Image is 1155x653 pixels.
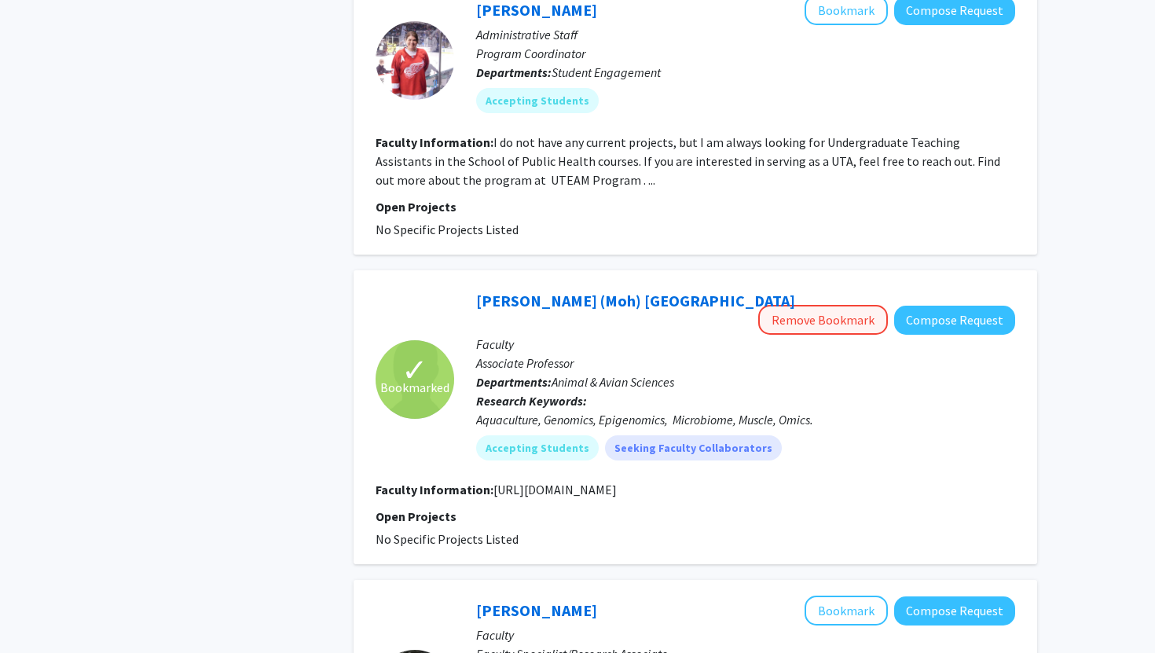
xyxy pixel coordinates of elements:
p: Open Projects [376,507,1015,526]
span: Animal & Avian Sciences [552,374,674,390]
p: Associate Professor [476,354,1015,372]
p: Faculty [476,625,1015,644]
b: Departments: [476,64,552,80]
mat-chip: Accepting Students [476,88,599,113]
a: [PERSON_NAME] (Moh) [GEOGRAPHIC_DATA] [476,291,795,310]
b: Faculty Information: [376,134,493,150]
fg-read-more: [URL][DOMAIN_NAME] [493,482,617,497]
button: Remove Bookmark [758,305,888,335]
span: Student Engagement [552,64,661,80]
p: Open Projects [376,197,1015,216]
button: Add Naomi Patton to Bookmarks [805,596,888,625]
div: Aquaculture, Genomics, Epigenomics, Microbiome, Muscle, Omics. [476,410,1015,429]
span: No Specific Projects Listed [376,531,519,547]
fg-read-more: I do not have any current projects, but I am always looking for Undergraduate Teaching Assistants... [376,134,1000,188]
mat-chip: Seeking Faculty Collaborators [605,435,782,460]
b: Faculty Information: [376,482,493,497]
span: No Specific Projects Listed [376,222,519,237]
p: Program Coordinator [476,44,1015,63]
p: Administrative Staff [476,25,1015,44]
iframe: Chat [12,582,67,641]
mat-chip: Accepting Students [476,435,599,460]
span: Bookmarked [380,378,449,397]
button: Compose Request to Mohamed (Moh) Salem [894,306,1015,335]
span: ✓ [401,362,428,378]
b: Departments: [476,374,552,390]
b: Research Keywords: [476,393,587,409]
p: Faculty [476,335,1015,354]
a: [PERSON_NAME] [476,600,597,620]
button: Compose Request to Naomi Patton [894,596,1015,625]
